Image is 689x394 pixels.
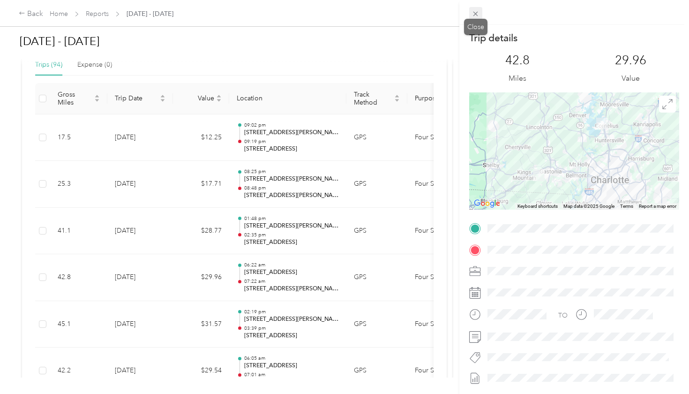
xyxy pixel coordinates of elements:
[639,204,676,209] a: Report a map error
[615,53,646,68] p: 29.96
[558,311,568,320] div: TO
[505,53,530,68] p: 42.8
[464,19,487,35] div: Close
[472,197,502,210] a: Open this area in Google Maps (opens a new window)
[517,203,558,210] button: Keyboard shortcuts
[472,197,502,210] img: Google
[509,73,526,84] p: Miles
[622,73,640,84] p: Value
[469,31,517,45] p: Trip details
[563,204,614,209] span: Map data ©2025 Google
[637,341,689,394] iframe: Everlance-gr Chat Button Frame
[620,204,633,209] a: Terms (opens in new tab)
